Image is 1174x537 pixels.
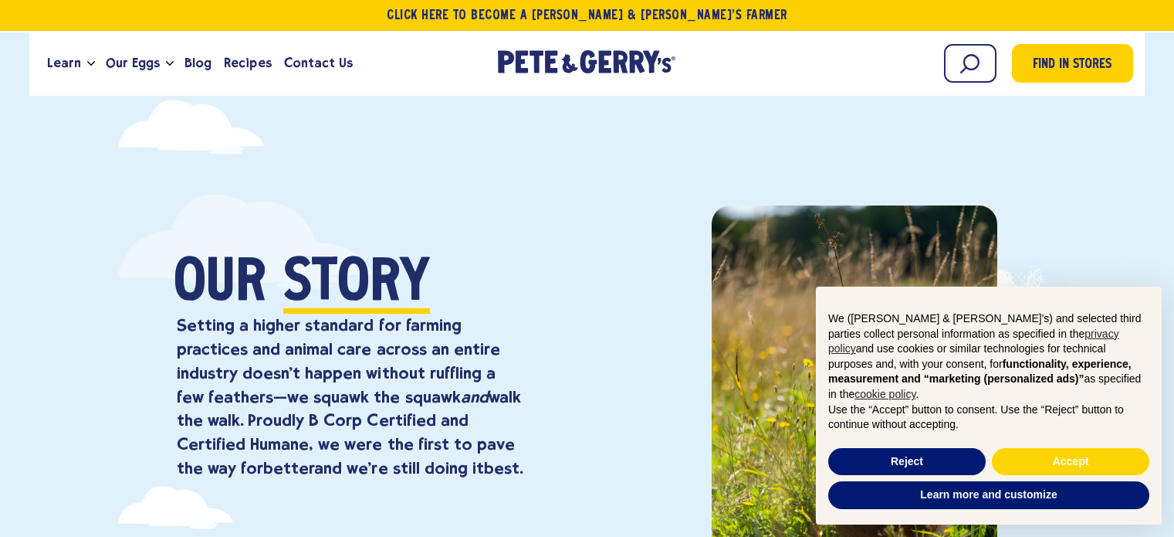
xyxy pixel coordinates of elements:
[854,388,915,400] a: cookie policy
[177,314,523,481] p: Setting a higher standard for farming practices and animal care across an entire industry doesn’t...
[828,403,1149,433] p: Use the “Accept” button to consent. Use the “Reject” button to continue without accepting.
[828,448,986,476] button: Reject
[47,53,81,73] span: Learn
[178,42,218,84] a: Blog
[106,53,160,73] span: Our Eggs
[992,448,1149,476] button: Accept
[828,481,1149,509] button: Learn more and customize
[224,53,271,73] span: Recipes
[174,256,266,314] span: Our
[944,44,996,83] input: Search
[1012,44,1133,83] a: Find in Stores
[284,53,353,73] span: Contact Us
[100,42,166,84] a: Our Eggs
[166,61,174,66] button: Open the dropdown menu for Our Eggs
[804,274,1174,537] div: Notice
[1033,55,1111,76] span: Find in Stores
[283,256,430,314] span: Story
[484,458,519,478] strong: best
[218,42,277,84] a: Recipes
[278,42,359,84] a: Contact Us
[87,61,95,66] button: Open the dropdown menu for Learn
[828,311,1149,403] p: We ([PERSON_NAME] & [PERSON_NAME]'s) and selected third parties collect personal information as s...
[41,42,87,84] a: Learn
[184,53,211,73] span: Blog
[263,458,314,478] strong: better
[461,387,489,406] em: and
